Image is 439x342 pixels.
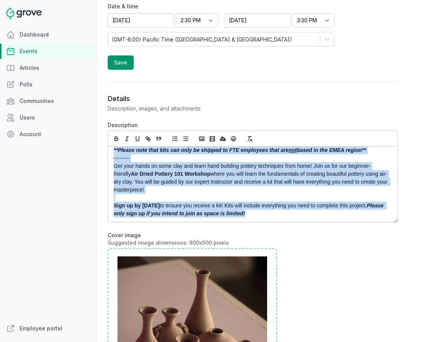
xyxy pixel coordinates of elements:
[114,202,385,216] em: Please only sign up if you intend to join as space is limited!
[6,8,42,20] img: Grove
[114,147,366,153] em: **Please note that kits can only be shipped to FTE employees that are based in the EMEA region**
[131,171,210,177] strong: Air Dried Pottery 101 Workshop
[108,121,398,129] label: Description
[114,202,388,218] p: to ensure you receive a kit! Kits will include everything you need to complete this project.
[108,55,134,70] button: Save
[114,162,388,194] p: Get your hands on some clay and learn hand building pottery techniques from home! Join us for our...
[108,94,398,103] h3: Details
[108,105,398,112] p: Description, images, and attachments
[289,147,297,153] u: not
[108,232,398,247] label: Cover image
[108,3,334,10] label: Date & time
[108,239,398,247] div: Suggested image dimensions: 800x500 pixels
[114,155,130,161] em: ---------
[108,13,174,28] input: Start date
[112,35,292,43] div: (GMT-8:00) Pacific Time ([GEOGRAPHIC_DATA] & [GEOGRAPHIC_DATA])
[114,202,160,209] strong: Sign up by [DATE]
[224,13,291,28] input: End date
